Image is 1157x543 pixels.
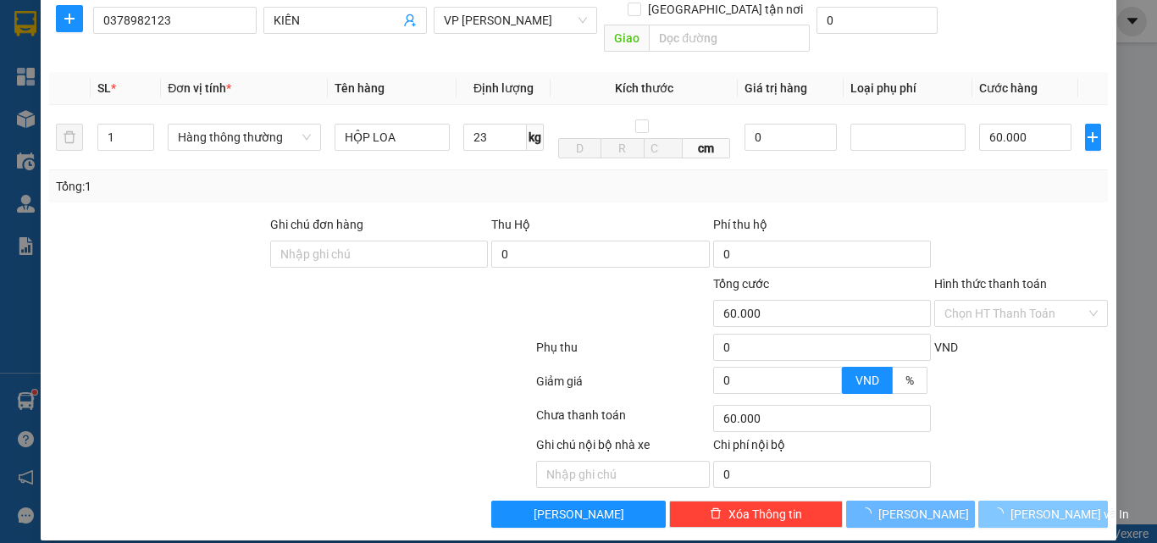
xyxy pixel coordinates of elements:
[978,501,1108,528] button: [PERSON_NAME] và In
[860,507,878,519] span: loading
[270,241,488,268] input: Ghi chú đơn hàng
[713,215,931,241] div: Phí thu hộ
[846,501,976,528] button: [PERSON_NAME]
[558,138,601,158] input: D
[615,81,673,95] span: Kích thước
[1010,505,1129,524] span: [PERSON_NAME] và In
[158,87,307,103] strong: : [DOMAIN_NAME]
[534,406,711,435] div: Chưa thanh toán
[604,25,649,52] span: Giao
[335,81,385,95] span: Tên hàng
[56,5,83,32] button: plus
[905,374,914,387] span: %
[992,507,1010,519] span: loading
[745,81,807,95] span: Giá trị hàng
[473,81,534,95] span: Định lượng
[855,374,879,387] span: VND
[536,461,710,488] input: Nhập ghi chú
[644,138,683,158] input: C
[601,138,644,158] input: R
[710,507,722,521] span: delete
[713,435,931,461] div: Chi phí nội bộ
[444,8,587,33] span: VP LÊ HỒNG PHONG
[1086,130,1100,144] span: plus
[491,218,530,231] span: Thu Hộ
[178,71,288,84] strong: Hotline : 0889 23 23 23
[57,12,82,25] span: plus
[168,81,231,95] span: Đơn vị tính
[878,505,969,524] span: [PERSON_NAME]
[527,124,544,151] span: kg
[178,125,311,150] span: Hàng thông thường
[270,218,363,231] label: Ghi chú đơn hàng
[56,177,448,196] div: Tổng: 1
[15,26,95,106] img: logo
[164,50,302,68] strong: PHIẾU GỬI HÀNG
[1085,124,1101,151] button: plus
[534,372,711,402] div: Giảm giá
[669,501,843,528] button: deleteXóa Thông tin
[713,277,769,291] span: Tổng cước
[979,81,1038,95] span: Cước hàng
[534,338,711,368] div: Phụ thu
[683,138,731,158] span: cm
[745,124,837,151] input: 0
[403,14,417,27] span: user-add
[728,505,802,524] span: Xóa Thông tin
[534,505,624,524] span: [PERSON_NAME]
[817,7,938,34] input: Cước giao hàng
[56,124,83,151] button: delete
[158,90,197,103] span: Website
[97,81,111,95] span: SL
[491,501,665,528] button: [PERSON_NAME]
[536,435,710,461] div: Ghi chú nội bộ nhà xe
[934,341,958,354] span: VND
[335,124,450,151] input: VD: Bàn, Ghế
[649,25,810,52] input: Dọc đường
[844,72,972,105] th: Loại phụ phí
[934,277,1047,291] label: Hình thức thanh toán
[118,29,348,47] strong: CÔNG TY TNHH VĨNH QUANG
